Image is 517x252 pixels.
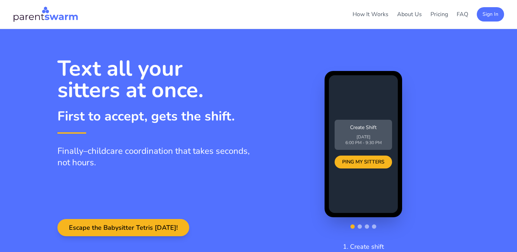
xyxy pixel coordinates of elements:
[339,140,388,146] p: 6:00 PM - 9:30 PM
[339,124,388,131] p: Create Shift
[13,6,78,23] img: Parentswarm Logo
[477,10,504,18] a: Sign In
[397,10,422,18] a: About Us
[353,10,388,18] a: How It Works
[457,10,468,18] a: FAQ
[343,242,384,252] p: 1. Create shift
[339,134,388,140] p: [DATE]
[57,224,189,232] a: Escape the Babysitter Tetris [DATE]!
[335,156,392,168] div: PING MY SITTERS
[430,10,448,18] a: Pricing
[477,7,504,22] button: Sign In
[57,219,189,236] button: Escape the Babysitter Tetris [DATE]!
